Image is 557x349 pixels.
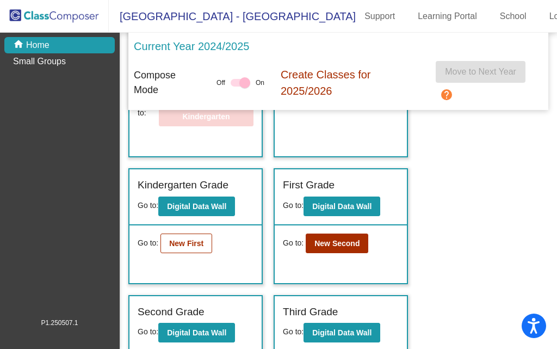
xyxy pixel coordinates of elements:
button: Digital Data Wall [158,323,235,342]
b: Digital Data Wall [167,328,226,337]
label: Third Grade [283,304,338,320]
p: Current Year 2024/2025 [134,38,249,54]
span: Go to: [138,237,158,249]
mat-icon: help [440,88,453,101]
button: Move to Next Year [436,61,525,83]
button: New First [160,234,212,253]
b: Digital Data Wall [167,202,226,211]
a: Support [356,8,404,25]
button: Digital Data Wall [304,323,380,342]
label: Second Grade [138,304,205,320]
a: Learning Portal [409,8,486,25]
label: Kindergarten Grade [138,177,228,193]
b: Digital Data Wall [312,202,372,211]
a: School [491,8,535,25]
p: Compose Mode [134,68,200,97]
span: [GEOGRAPHIC_DATA] - [GEOGRAPHIC_DATA] [109,8,356,25]
button: Digital Data Wall [158,197,235,216]
span: Go to: [283,237,304,249]
p: Create Classes for 2025/2026 [281,66,419,99]
b: New Second [314,239,360,248]
label: First Grade [283,177,335,193]
span: Go to: [283,201,304,210]
p: Home [26,39,49,52]
span: Move to Next Year [445,67,516,76]
span: Go to: [283,327,304,336]
span: Off [216,78,225,88]
button: New Second [306,234,368,253]
mat-icon: home [13,39,26,52]
span: On [256,78,264,88]
b: Digital Data Wall [312,328,372,337]
b: New First [169,239,203,248]
span: Go to: [138,327,158,336]
button: Digital Data Wall [304,197,380,216]
p: Small Groups [13,55,66,68]
span: Go to: [138,201,158,210]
